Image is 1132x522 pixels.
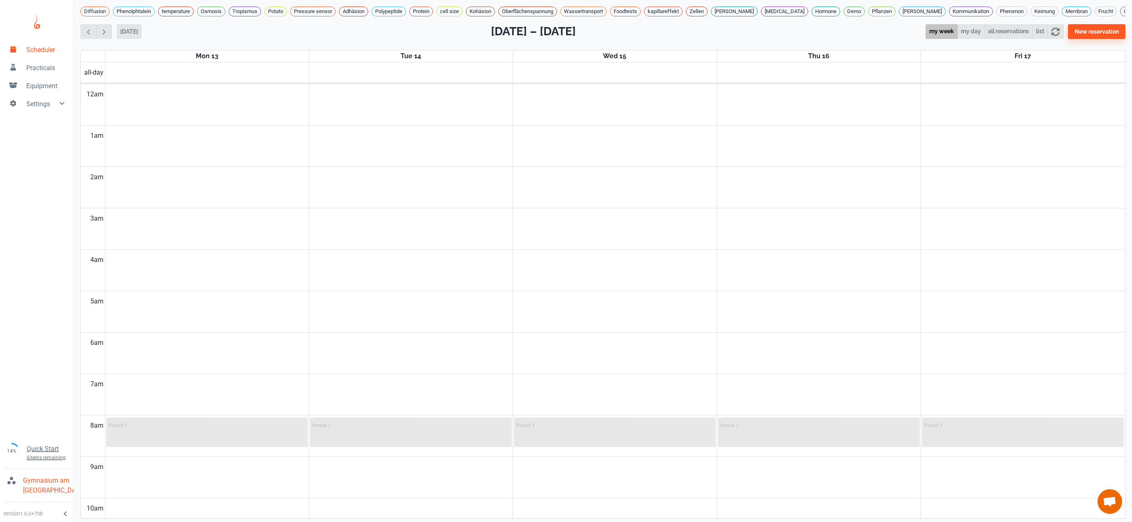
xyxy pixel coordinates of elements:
[1095,7,1117,16] div: Frucht
[868,7,895,16] span: Pflanzen
[265,7,286,16] span: Potato
[85,84,105,105] div: 12am
[610,7,641,16] div: Foodtests
[811,7,840,16] div: Hormone
[89,374,105,394] div: 7am
[711,7,758,16] div: [PERSON_NAME]
[686,7,707,16] span: Zellen
[291,7,335,16] span: Pressure sensor
[197,7,225,16] span: Osmosis
[561,7,606,16] span: Wassertransport
[498,7,557,16] div: Oberflächenspannung
[466,7,495,16] span: Kohäsion
[761,7,808,16] span: [MEDICAL_DATA]
[924,422,943,428] p: Period 1
[1031,7,1058,16] span: Keimung
[89,125,105,146] div: 1am
[491,23,576,40] h2: [DATE] – [DATE]
[89,415,105,436] div: 8am
[601,50,628,62] a: October 15, 2025
[89,167,105,187] div: 2am
[843,7,865,16] div: Demo
[290,7,336,16] div: Pressure sensor
[85,498,105,519] div: 10am
[117,24,142,39] button: [DATE]
[844,7,864,16] span: Demo
[82,68,105,78] span: all-day
[1032,24,1048,39] button: list
[89,208,105,229] div: 3am
[1013,50,1033,62] a: October 17, 2025
[80,24,96,39] button: Previous week
[371,7,406,16] div: Polypeptide
[409,7,433,16] div: Protein
[81,7,109,16] span: Diffusion
[339,7,368,16] span: Adhäsion
[1095,7,1116,16] span: Frucht
[80,7,110,16] div: Diffusion
[812,7,840,16] span: Hormone
[899,7,946,16] div: [PERSON_NAME]
[1098,489,1122,514] div: Chat öffnen
[410,7,433,16] span: Protein
[899,7,945,16] span: [PERSON_NAME]
[516,422,535,428] p: Period 1
[89,457,105,477] div: 9am
[949,7,992,16] span: Kommunikation
[158,7,193,16] span: temperature
[711,7,757,16] span: [PERSON_NAME]
[89,333,105,353] div: 6am
[807,50,831,62] a: October 16, 2025
[984,24,1033,39] button: all reservations
[1031,7,1059,16] div: Keimung
[926,24,958,39] button: my week
[499,7,557,16] span: Oberflächenspannung
[1062,7,1091,16] span: Membran
[89,291,105,312] div: 5am
[1068,24,1125,39] button: New reservation
[720,422,739,428] p: Period 1
[113,7,155,16] div: Phenolphtalein
[89,250,105,270] div: 4am
[399,50,423,62] a: October 14, 2025
[610,7,640,16] span: Foodtests
[113,7,154,16] span: Phenolphtalein
[264,7,287,16] div: Potato
[229,7,261,16] span: Tropismus
[194,50,220,62] a: October 13, 2025
[436,7,463,16] div: cell size
[109,422,127,428] p: Period 1
[312,422,331,428] p: Period 1
[949,7,993,16] div: Kommunikation
[372,7,406,16] span: Polypeptide
[437,7,462,16] span: cell size
[644,7,682,16] span: kapillareffekt
[96,24,112,39] button: Next week
[158,7,194,16] div: temperature
[560,7,607,16] div: Wassertransport
[957,24,985,39] button: my day
[1047,24,1063,39] button: refresh
[997,7,1027,16] span: Pheromon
